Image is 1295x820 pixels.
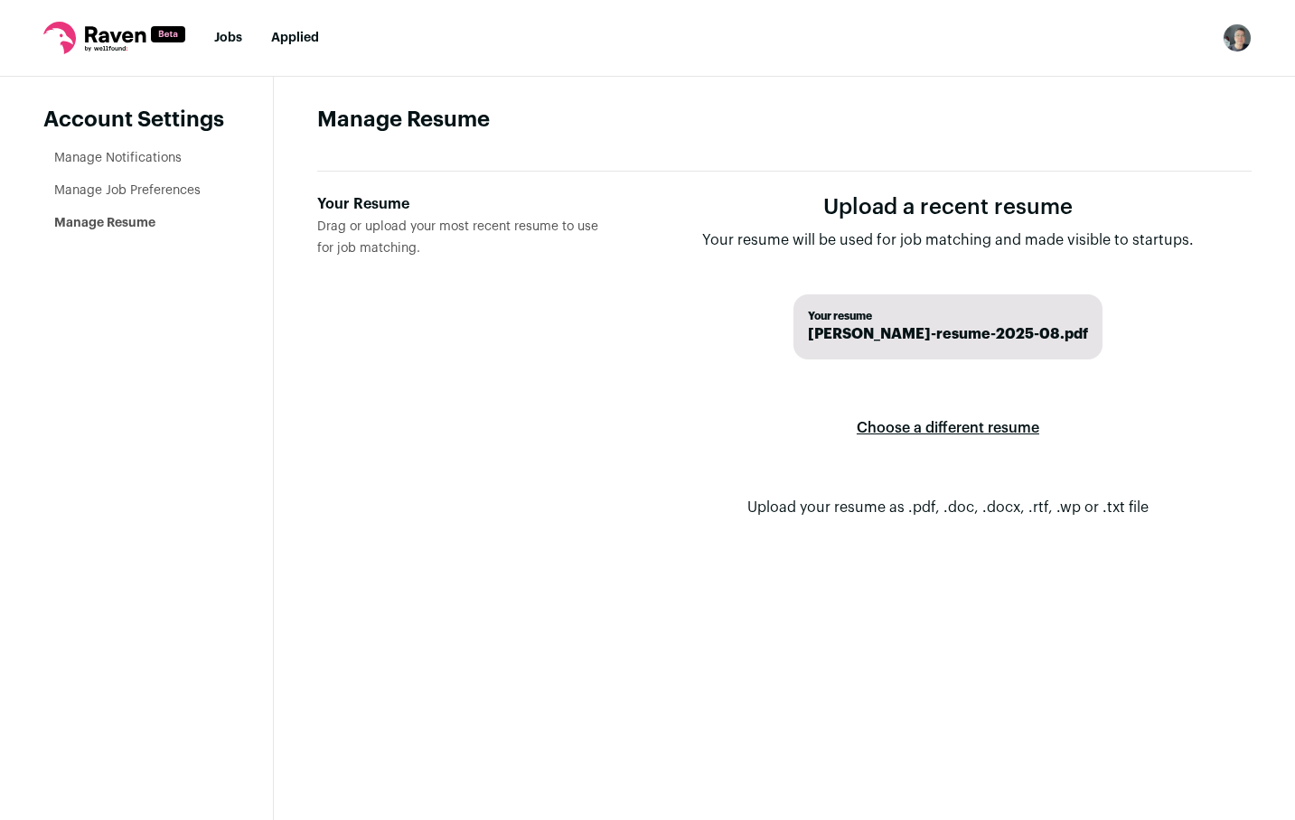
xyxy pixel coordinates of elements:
[747,497,1149,518] p: Upload your resume as .pdf, .doc, .docx, .rtf, .wp or .txt file
[54,184,201,197] a: Manage Job Preferences
[857,403,1039,453] label: Choose a different resume
[54,152,182,164] a: Manage Notifications
[808,309,1088,323] span: Your resume
[43,106,230,135] header: Account Settings
[54,217,155,229] a: Manage Resume
[1223,23,1252,52] img: 19514210-medium_jpg
[214,32,242,44] a: Jobs
[702,229,1194,251] p: Your resume will be used for job matching and made visible to startups.
[702,193,1194,222] h1: Upload a recent resume
[271,32,319,44] a: Applied
[1223,23,1252,52] button: Open dropdown
[317,220,598,255] span: Drag or upload your most recent resume to use for job matching.
[808,323,1088,345] span: [PERSON_NAME]-resume-2025-08.pdf
[317,106,1252,135] h1: Manage Resume
[317,193,615,215] div: Your Resume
